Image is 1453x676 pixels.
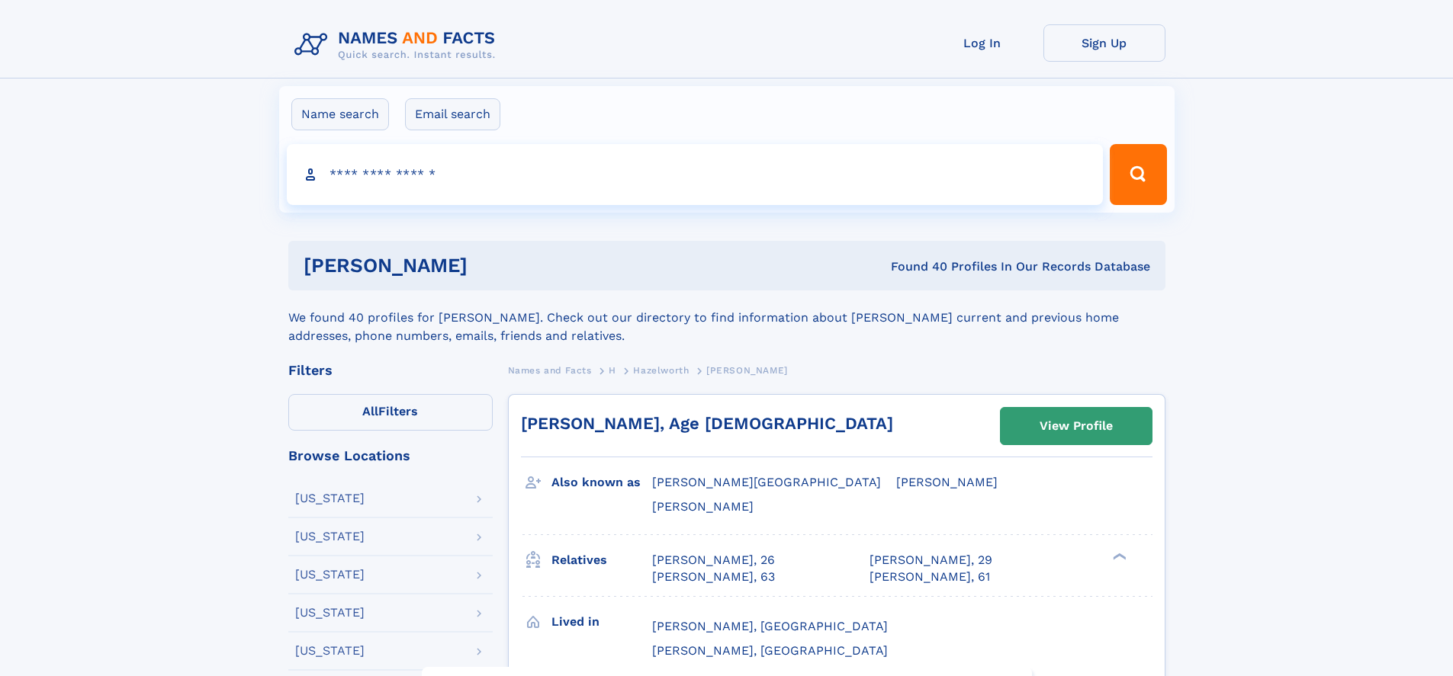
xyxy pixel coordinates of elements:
[652,643,888,658] span: [PERSON_NAME], [GEOGRAPHIC_DATA]
[870,569,990,585] a: [PERSON_NAME], 61
[896,475,998,489] span: [PERSON_NAME]
[679,258,1150,275] div: Found 40 Profiles In Our Records Database
[287,144,1104,205] input: search input
[295,607,365,619] div: [US_STATE]
[609,365,616,376] span: H
[1109,551,1127,561] div: ❯
[921,24,1043,62] a: Log In
[1040,408,1113,444] div: View Profile
[521,414,893,433] a: [PERSON_NAME], Age [DEMOGRAPHIC_DATA]
[362,404,378,418] span: All
[288,24,508,66] img: Logo Names and Facts
[609,360,616,380] a: H
[288,394,493,431] label: Filters
[1043,24,1165,62] a: Sign Up
[652,475,881,489] span: [PERSON_NAME][GEOGRAPHIC_DATA]
[291,98,389,130] label: Name search
[295,492,365,505] div: [US_STATE]
[652,499,754,514] span: [PERSON_NAME]
[1001,408,1152,444] a: View Profile
[633,365,689,376] span: Hazelworth
[706,365,788,376] span: [PERSON_NAME]
[405,98,500,130] label: Email search
[295,569,365,581] div: [US_STATE]
[304,256,680,275] h1: [PERSON_NAME]
[288,290,1165,345] div: We found 40 profiles for [PERSON_NAME]. Check out our directory to find information about [PERSON...
[295,530,365,543] div: [US_STATE]
[288,364,493,377] div: Filters
[652,552,775,569] a: [PERSON_NAME], 26
[870,552,992,569] a: [PERSON_NAME], 29
[551,469,652,495] h3: Also known as
[508,360,592,380] a: Names and Facts
[551,547,652,573] h3: Relatives
[1110,144,1166,205] button: Search Button
[295,645,365,657] div: [US_STATE]
[652,569,775,585] a: [PERSON_NAME], 63
[551,609,652,635] h3: Lived in
[652,619,888,633] span: [PERSON_NAME], [GEOGRAPHIC_DATA]
[633,360,689,380] a: Hazelworth
[288,449,493,463] div: Browse Locations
